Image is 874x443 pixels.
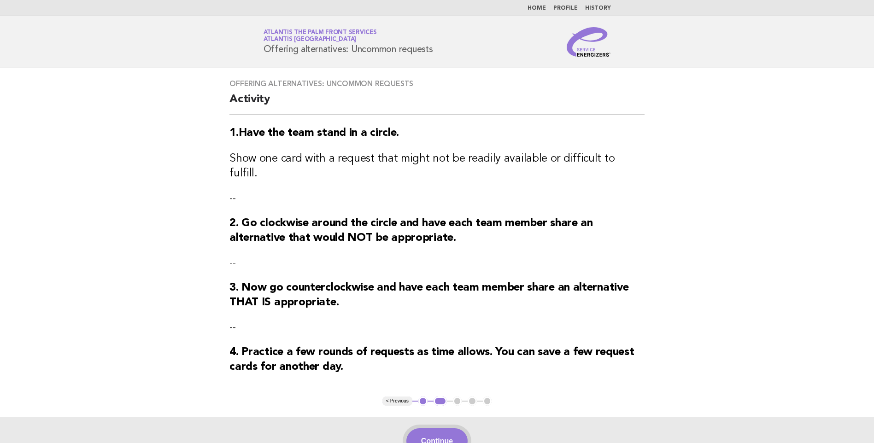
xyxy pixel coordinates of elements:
strong: 1.Have the team stand in a circle. [229,128,399,139]
button: < Previous [382,396,412,406]
p: -- [229,321,645,334]
button: 1 [418,396,428,406]
p: -- [229,192,645,205]
strong: 2. Go clockwise around the circle and have each team member share an alternative that would NOT b... [229,218,593,244]
strong: 3. Now go counterclockwise and have each team member share an alternative THAT IS appropriate. [229,282,628,308]
h2: Activity [229,92,645,115]
button: 2 [434,396,447,406]
span: Atlantis [GEOGRAPHIC_DATA] [264,37,357,43]
h3: Show one card with a request that might not be readily available or difficult to fulfill. [229,152,645,181]
h1: Offering alternatives: Uncommon requests [264,30,433,54]
a: Home [528,6,546,11]
a: Atlantis The Palm Front ServicesAtlantis [GEOGRAPHIC_DATA] [264,29,377,42]
h3: Offering alternatives: Uncommon requests [229,79,645,88]
a: History [585,6,611,11]
p: -- [229,256,645,269]
a: Profile [553,6,578,11]
img: Service Energizers [567,27,611,57]
strong: 4. Practice a few rounds of requests as time allows. You can save a few request cards for another... [229,347,634,373]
